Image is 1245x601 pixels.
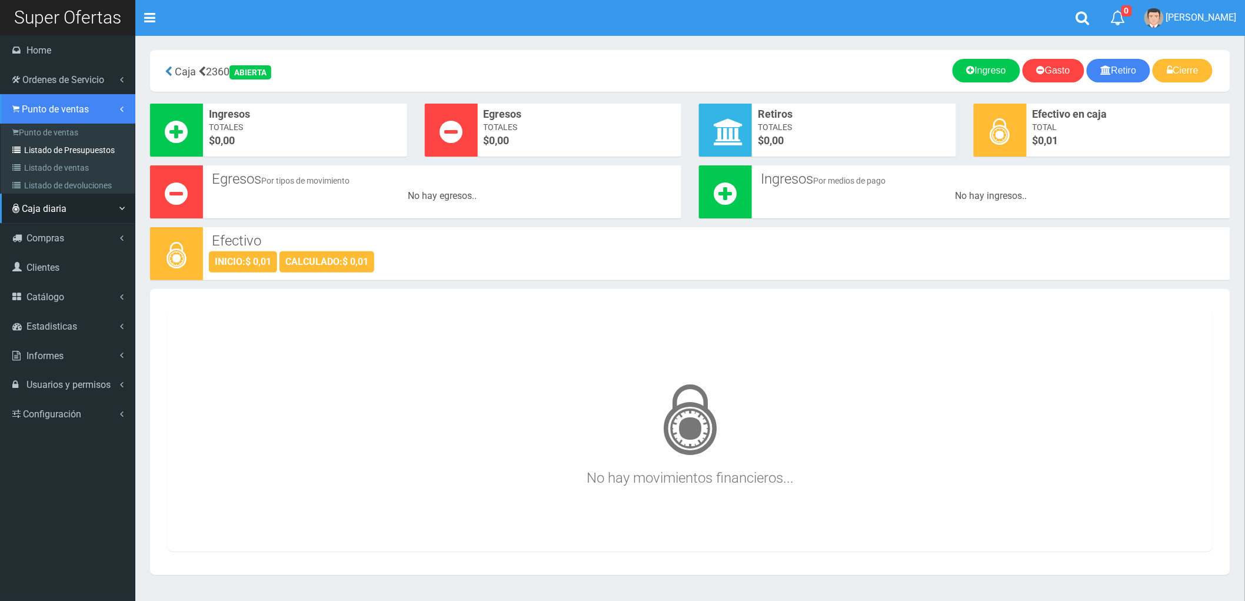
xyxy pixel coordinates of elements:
[23,409,81,420] span: Configuración
[209,121,401,133] span: Totales
[758,121,950,133] span: Totales
[4,177,135,194] a: Listado de devoluciones
[758,133,950,148] span: $
[1033,107,1225,122] span: Efectivo en caja
[261,176,349,185] small: Por tipos de movimiento
[215,134,235,147] font: 0,00
[209,190,675,203] div: No hay egresos..
[26,350,64,361] span: Informes
[1023,59,1084,82] a: Gasto
[764,134,784,147] font: 0,00
[279,251,374,273] div: CALCULADO:
[1166,12,1237,23] span: [PERSON_NAME]
[484,133,676,148] span: $
[26,262,59,273] span: Clientes
[174,368,1207,486] h3: No hay movimientos financieros...
[22,104,89,115] span: Punto de ventas
[14,7,121,28] span: Super Ofertas
[22,74,104,85] span: Ordenes de Servicio
[1033,133,1225,148] span: $
[484,121,676,133] span: Totales
[26,233,64,244] span: Compras
[159,59,513,83] div: 2360
[490,134,510,147] font: 0,00
[209,133,401,148] span: $
[1144,8,1164,28] img: User Image
[175,65,196,78] span: Caja
[1087,59,1151,82] a: Retiro
[1033,121,1225,133] span: Total
[22,203,66,214] span: Caja diaria
[212,233,1221,248] h3: Efectivo
[4,159,135,177] a: Listado de ventas
[26,45,51,56] span: Home
[26,291,64,303] span: Catálogo
[484,107,676,122] span: Egresos
[761,171,1221,187] h3: Ingresos
[4,124,135,141] a: Punto de ventas
[758,107,950,122] span: Retiros
[4,141,135,159] a: Listado de Presupuestos
[209,251,277,273] div: INICIO:
[1153,59,1213,82] a: Cierre
[1121,5,1132,16] span: 0
[813,176,886,185] small: Por medios de pago
[209,107,401,122] span: Ingresos
[953,59,1020,82] a: Ingreso
[229,65,271,79] div: ABIERTA
[342,256,368,267] strong: $ 0,01
[245,256,271,267] strong: $ 0,01
[26,379,111,390] span: Usuarios y permisos
[1038,134,1058,147] span: 0,01
[758,190,1224,203] div: No hay ingresos..
[26,321,77,332] span: Estadisticas
[212,171,673,187] h3: Egresos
